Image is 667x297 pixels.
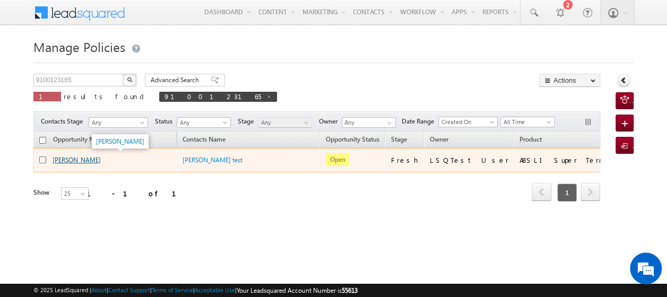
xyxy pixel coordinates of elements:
input: Type to Search [342,117,396,128]
span: Created On [439,117,494,127]
div: Minimize live chat window [174,5,200,31]
span: Stage [238,117,258,126]
a: [PERSON_NAME] [53,156,101,164]
a: Any [177,117,231,128]
span: 9100123165 [164,92,261,101]
span: Your Leadsquared Account Number is [237,286,358,294]
a: Any [89,117,148,128]
div: ABSLI Super Term Plan [519,155,626,165]
span: 1 [557,184,577,202]
span: Owner [319,117,342,126]
span: Any [258,118,309,127]
a: All Time [500,117,555,127]
a: [PERSON_NAME] test [183,156,242,164]
span: Opportunity Name [53,135,106,143]
span: All Time [501,117,551,127]
span: Advanced Search [151,75,202,85]
span: Manage Policies [33,38,125,55]
a: next [581,184,600,201]
a: 25 [61,187,89,200]
a: prev [532,184,551,201]
input: Check all records [39,137,46,144]
a: [PERSON_NAME] [96,137,144,145]
img: Search [127,77,132,82]
div: Fresh [391,155,419,165]
div: 1 - 1 of 1 [86,187,189,199]
span: 55613 [342,286,358,294]
a: About [91,286,107,293]
em: Start Chat [144,228,193,242]
span: prev [532,183,551,201]
a: Opportunity Name [48,134,111,147]
a: Contact Support [108,286,150,293]
a: Acceptable Use [195,286,235,293]
span: Owner [430,135,448,143]
a: Any [258,117,312,128]
span: 1 [39,92,56,101]
a: Created On [438,117,498,127]
span: results found [64,92,148,101]
div: Show [33,188,53,197]
a: Show All Items [382,118,395,128]
span: next [581,183,600,201]
a: Opportunity Status [320,134,384,147]
span: 25 [62,189,90,198]
span: Any [177,118,228,127]
a: Stage [385,134,412,147]
a: Product [514,134,547,147]
span: Stage [391,135,406,143]
div: LSQTest User [430,155,509,165]
span: Any [89,118,144,127]
span: Status [155,117,177,126]
span: Open [325,153,349,166]
textarea: Type your message and hit 'Enter' [14,98,194,219]
img: d_60004797649_company_0_60004797649 [18,56,45,69]
span: Date Range [402,117,438,126]
span: Product [519,135,542,143]
button: Actions [539,74,600,87]
div: Chat with us now [55,56,178,69]
span: Contacts Stage [41,117,87,126]
span: © 2025 LeadSquared | | | | | [33,285,358,295]
a: Terms of Service [152,286,193,293]
span: Contacts Name [177,134,231,147]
